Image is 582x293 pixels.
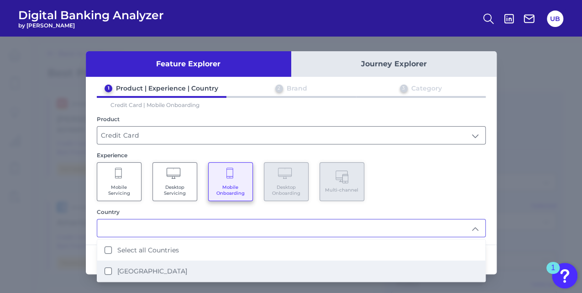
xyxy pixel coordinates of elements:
[97,116,486,123] div: Product
[18,8,164,22] span: Digital Banking Analyzer
[102,184,136,196] span: Mobile Servicing
[275,85,283,92] div: 2
[291,51,497,77] button: Journey Explorer
[117,246,179,254] label: Select all Countries
[551,268,555,280] div: 1
[264,162,309,201] button: Desktop Onboarding
[152,162,197,201] button: Desktop Servicing
[86,51,291,77] button: Feature Explorer
[320,162,364,201] button: Multi-channel
[97,152,486,159] div: Experience
[117,267,187,275] label: [GEOGRAPHIC_DATA]
[97,208,486,215] div: Country
[325,187,358,193] span: Multi-channel
[213,184,248,196] span: Mobile Onboarding
[411,84,442,92] div: Category
[547,11,563,27] button: UB
[97,101,214,108] p: Credit Card | Mobile Onboarding
[105,85,112,92] div: 1
[269,184,304,196] span: Desktop Onboarding
[157,184,192,196] span: Desktop Servicing
[287,84,307,92] div: Brand
[400,85,408,92] div: 3
[116,84,218,92] div: Product | Experience | Country
[208,162,253,201] button: Mobile Onboarding
[552,263,577,288] button: Open Resource Center, 1 new notification
[18,22,164,29] span: by [PERSON_NAME]
[97,162,142,201] button: Mobile Servicing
